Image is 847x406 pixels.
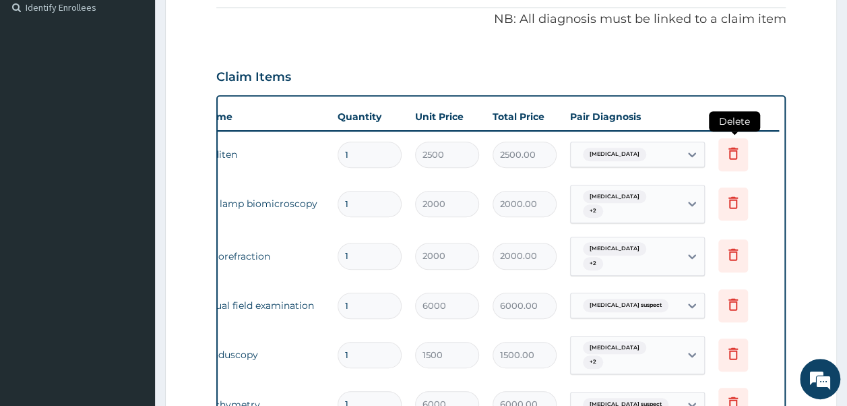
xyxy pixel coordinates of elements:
[196,141,331,168] td: zaditen
[583,299,668,312] span: [MEDICAL_DATA] suspect
[583,148,646,161] span: [MEDICAL_DATA]
[563,103,712,130] th: Pair Diagnosis
[196,341,331,368] td: funduscopy
[196,292,331,319] td: visual field examination
[196,190,331,217] td: slit lamp biomicroscopy
[221,7,253,39] div: Minimize live chat window
[486,103,563,130] th: Total Price
[712,103,779,130] th: Actions
[331,103,408,130] th: Quantity
[216,70,291,85] h3: Claim Items
[7,266,257,314] textarea: Type your message and hit 'Enter'
[583,341,646,355] span: [MEDICAL_DATA]
[583,204,603,218] span: + 2
[216,11,786,28] p: NB: All diagnosis must be linked to a claim item
[583,242,646,256] span: [MEDICAL_DATA]
[709,111,760,132] span: Delete
[583,355,603,369] span: + 2
[78,119,186,255] span: We're online!
[70,76,226,93] div: Chat with us now
[583,190,646,204] span: [MEDICAL_DATA]
[25,67,55,101] img: d_794563401_company_1708531726252_794563401
[196,103,331,130] th: Name
[583,257,603,270] span: + 2
[408,103,486,130] th: Unit Price
[196,243,331,270] td: autorefraction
